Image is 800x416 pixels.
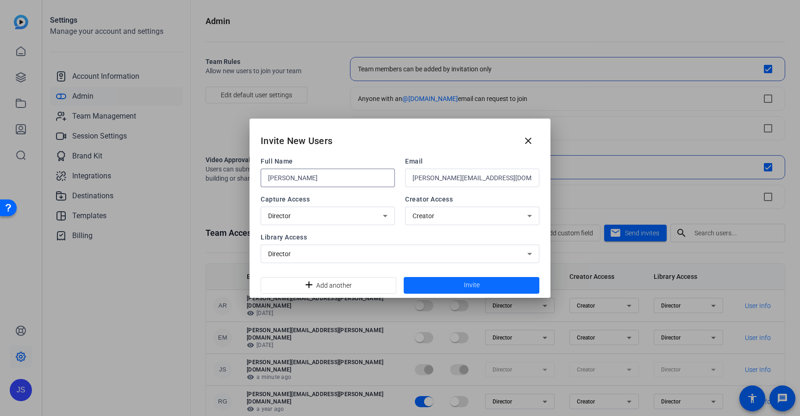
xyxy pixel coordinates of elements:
[268,212,291,220] span: Director
[303,279,312,291] mat-icon: add
[261,233,539,242] span: Library Access
[261,195,395,204] span: Capture Access
[405,195,539,204] span: Creator Access
[261,133,332,148] h2: Invite New Users
[412,172,532,183] input: Enter email...
[268,172,387,183] input: Enter name...
[316,277,352,294] span: Add another
[412,212,434,220] span: Creator
[261,277,396,294] button: Add another
[261,157,395,166] span: Full Name
[404,277,539,294] button: Invite
[464,280,480,290] span: Invite
[405,157,539,166] span: Email
[523,135,534,146] mat-icon: close
[268,250,291,258] span: Director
